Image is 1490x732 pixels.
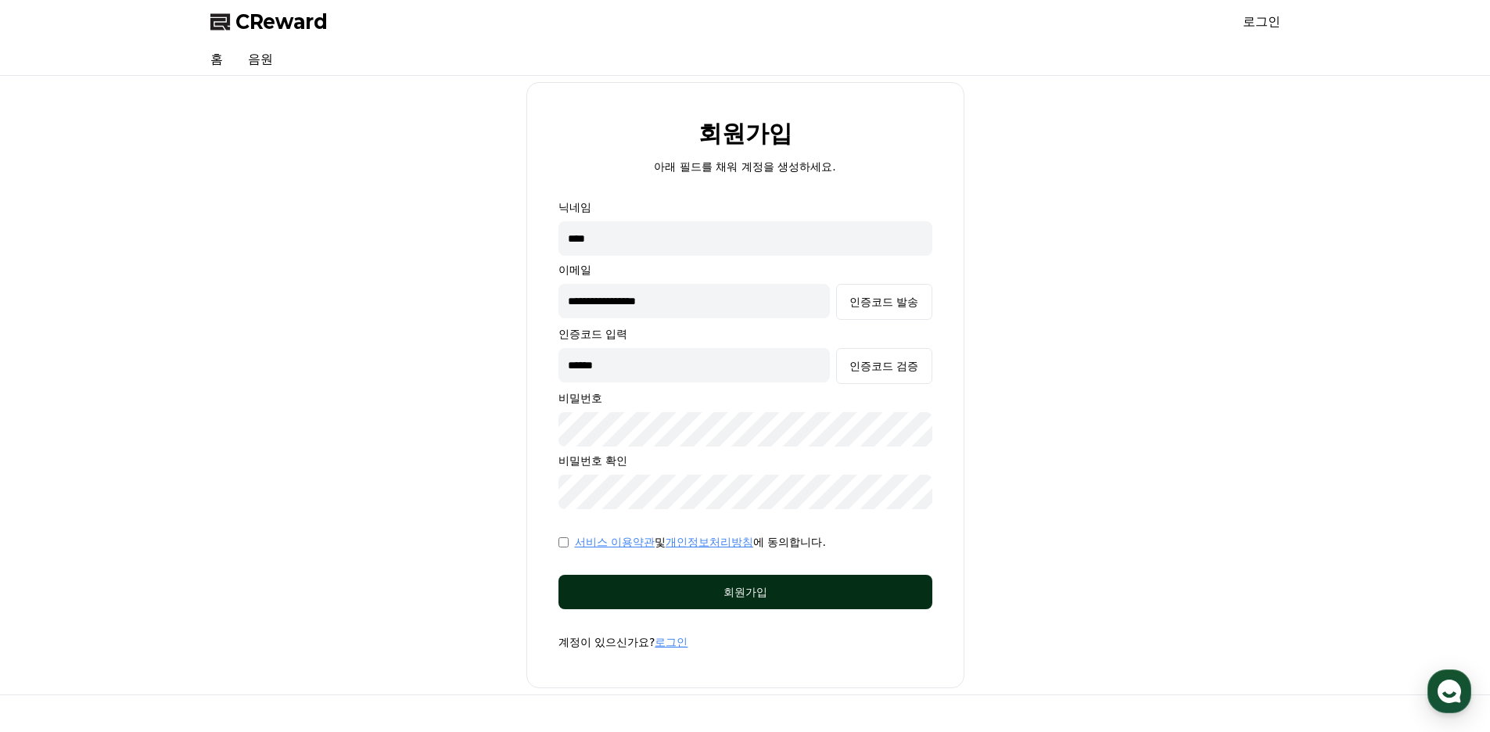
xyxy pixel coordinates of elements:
div: 인증코드 검증 [849,358,918,374]
p: 및 에 동의합니다. [575,534,826,550]
p: 아래 필드를 채워 계정을 생성하세요. [654,159,835,174]
a: 홈 [5,496,103,535]
a: 음원 [235,44,285,75]
p: 계정이 있으신가요? [558,634,932,650]
span: CReward [235,9,328,34]
a: 서비스 이용약관 [575,536,655,548]
p: 비밀번호 [558,390,932,406]
p: 닉네임 [558,199,932,215]
button: 인증코드 검증 [836,348,932,384]
a: 개인정보처리방침 [666,536,753,548]
button: 인증코드 발송 [836,284,932,320]
a: CReward [210,9,328,34]
div: 회원가입 [590,584,901,600]
div: 인증코드 발송 [849,294,918,310]
a: 로그인 [1243,13,1280,31]
button: 회원가입 [558,575,932,609]
span: 대화 [143,520,162,533]
h2: 회원가입 [698,120,792,146]
a: 설정 [202,496,300,535]
a: 로그인 [655,636,688,648]
span: 홈 [49,519,59,532]
span: 설정 [242,519,260,532]
p: 이메일 [558,262,932,278]
a: 대화 [103,496,202,535]
p: 비밀번호 확인 [558,453,932,468]
p: 인증코드 입력 [558,326,932,342]
a: 홈 [198,44,235,75]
